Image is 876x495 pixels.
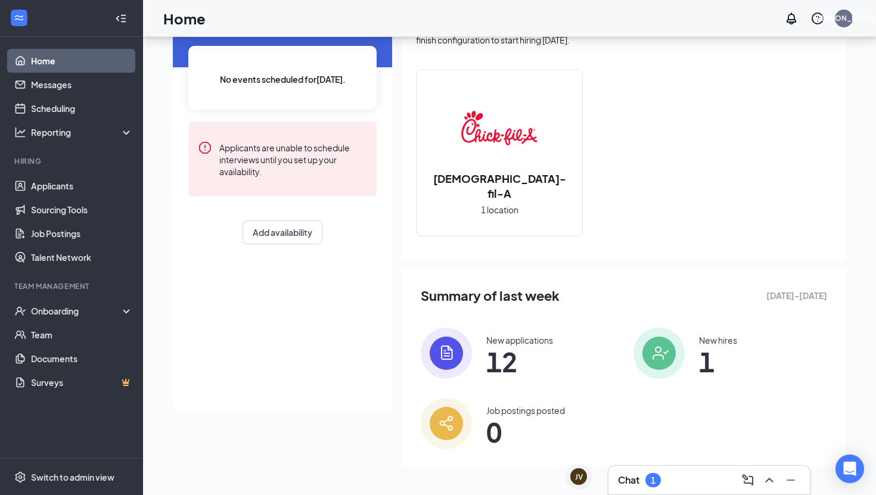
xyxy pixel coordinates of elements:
div: JV [575,472,583,482]
div: Open Intercom Messenger [835,454,864,483]
div: Team Management [14,281,131,291]
svg: QuestionInfo [810,11,825,26]
div: Applicants are unable to schedule interviews until you set up your availability. [219,141,367,178]
img: Chick-fil-A [461,90,538,166]
button: ChevronUp [760,471,779,490]
a: Applicants [31,174,133,198]
a: Home [31,49,133,73]
div: Job postings posted [486,404,565,416]
div: [PERSON_NAME] [813,13,875,23]
svg: Minimize [784,473,798,487]
button: ComposeMessage [738,471,757,490]
svg: UserCheck [14,305,26,317]
svg: WorkstreamLogo [13,12,25,24]
img: icon [421,398,472,449]
svg: Settings [14,471,26,483]
span: Summary of last week [421,285,560,306]
a: Sourcing Tools [31,198,133,222]
span: [DATE] - [DATE] [766,289,827,302]
h1: Home [163,8,206,29]
svg: Error [198,141,212,155]
a: Talent Network [31,245,133,269]
div: New applications [486,334,553,346]
a: Messages [31,73,133,96]
span: 1 [699,351,737,372]
div: 1 [651,475,656,485]
a: Documents [31,347,133,371]
img: icon [633,328,685,379]
span: 0 [486,421,565,443]
h3: Chat [618,474,639,487]
svg: ComposeMessage [741,473,755,487]
svg: Analysis [14,126,26,138]
button: Add availability [243,220,322,244]
a: SurveysCrown [31,371,133,394]
button: Minimize [781,471,800,490]
div: Switch to admin view [31,471,114,483]
span: No events scheduled for [DATE] . [220,73,346,86]
svg: Notifications [784,11,799,26]
span: 12 [486,351,553,372]
div: Hiring [14,156,131,166]
a: Team [31,323,133,347]
img: icon [421,328,472,379]
svg: ChevronUp [762,473,776,487]
h2: [DEMOGRAPHIC_DATA]-fil-A [417,171,582,201]
div: New hires [699,334,737,346]
div: Reporting [31,126,133,138]
a: Job Postings [31,222,133,245]
span: 1 location [481,203,518,216]
div: Onboarding [31,305,123,317]
svg: Collapse [115,13,127,24]
a: Scheduling [31,96,133,120]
